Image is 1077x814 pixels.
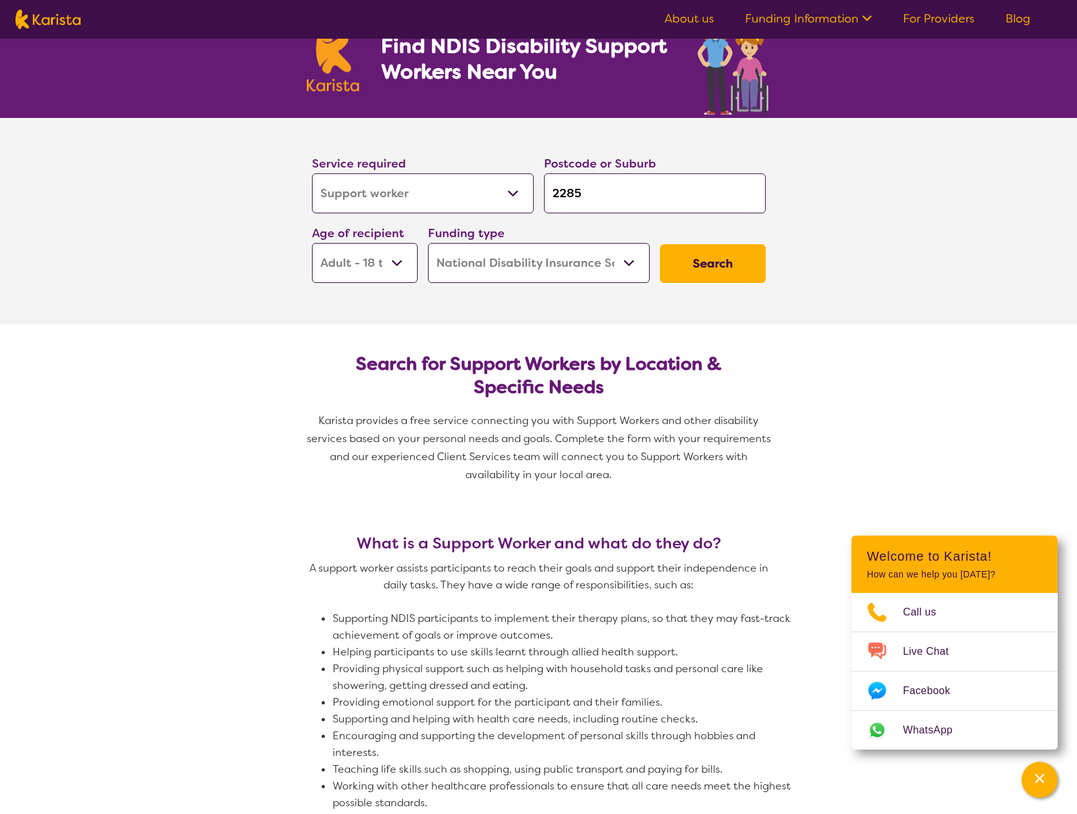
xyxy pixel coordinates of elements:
h2: Welcome to Karista! [867,548,1042,564]
h2: Search for Support Workers by Location & Specific Needs [322,353,755,399]
p: How can we help you [DATE]? [867,569,1042,580]
span: WhatsApp [903,721,968,740]
label: Postcode or Suburb [544,156,656,171]
img: Karista logo [15,10,81,29]
span: Karista provides a free service connecting you with Support Workers and other disability services... [307,414,773,481]
label: Service required [312,156,406,171]
img: Karista logo [307,22,360,92]
img: support-worker [696,5,771,118]
p: A support worker assists participants to reach their goals and support their independence in dail... [307,560,771,594]
a: Blog [1005,11,1031,26]
a: Funding Information [745,11,872,26]
label: Age of recipient [312,226,404,241]
h1: Find NDIS Disability Support Workers Near You [381,33,669,84]
span: Facebook [903,681,965,701]
span: Call us [903,603,952,622]
li: Encouraging and supporting the development of personal skills through hobbies and interests. [333,728,797,761]
span: Live Chat [903,642,964,661]
li: Supporting and helping with health care needs, including routine checks. [333,711,797,728]
li: Helping participants to use skills learnt through allied health support. [333,644,797,661]
li: Working with other healthcare professionals to ensure that all care needs meet the highest possib... [333,778,797,811]
label: Funding type [428,226,505,241]
li: Supporting NDIS participants to implement their therapy plans, so that they may fast-track achiev... [333,610,797,644]
a: Web link opens in a new tab. [851,711,1058,750]
a: About us [665,11,714,26]
h3: What is a Support Worker and what do they do? [307,534,771,552]
div: Channel Menu [851,536,1058,750]
a: For Providers [903,11,975,26]
li: Providing physical support such as helping with household tasks and personal care like showering,... [333,661,797,694]
button: Channel Menu [1022,762,1058,798]
li: Providing emotional support for the participant and their families. [333,694,797,711]
ul: Choose channel [851,593,1058,750]
button: Search [660,244,766,283]
li: Teaching life skills such as shopping, using public transport and paying for bills. [333,761,797,778]
input: Type [544,173,766,213]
